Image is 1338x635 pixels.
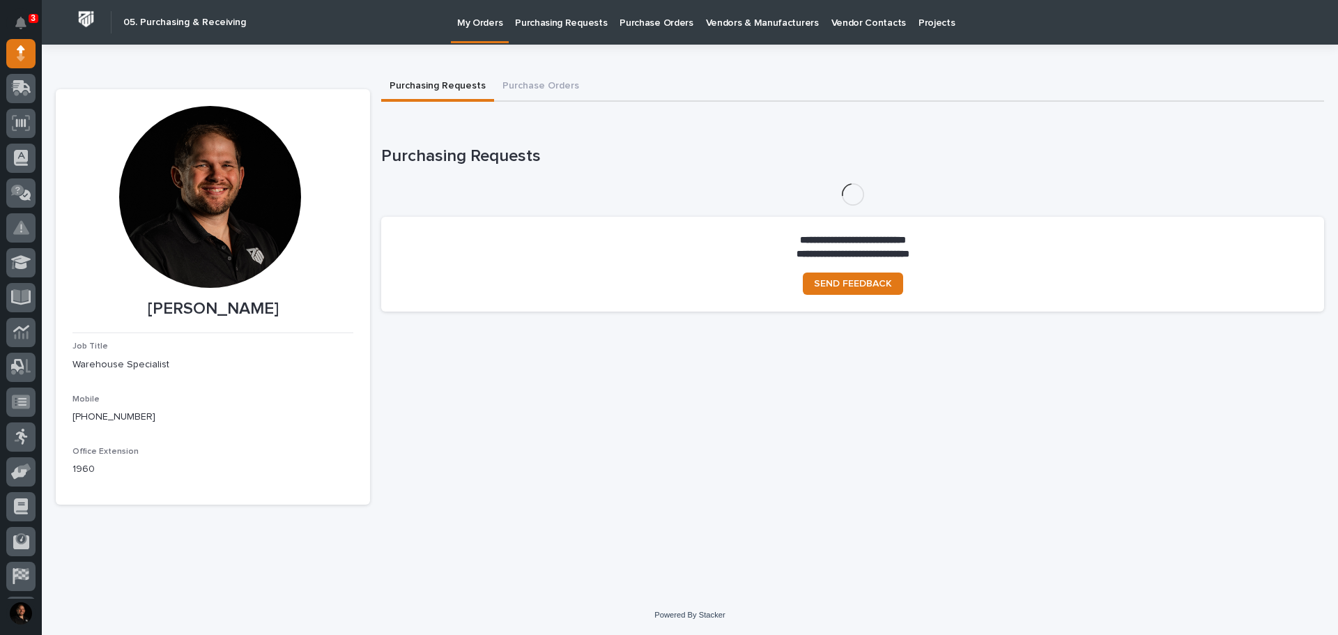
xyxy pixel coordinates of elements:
[72,462,353,477] p: 1960
[72,447,139,456] span: Office Extension
[72,412,155,422] a: [PHONE_NUMBER]
[814,279,892,289] span: SEND FEEDBACK
[123,17,246,29] h2: 05. Purchasing & Receiving
[381,146,1324,167] h1: Purchasing Requests
[31,13,36,23] p: 3
[803,273,903,295] a: SEND FEEDBACK
[72,358,353,372] p: Warehouse Specialist
[6,599,36,628] button: users-avatar
[72,395,100,404] span: Mobile
[494,72,587,102] button: Purchase Orders
[72,342,108,351] span: Job Title
[654,611,725,619] a: Powered By Stacker
[381,72,494,102] button: Purchasing Requests
[17,17,36,39] div: Notifications3
[73,6,99,32] img: Workspace Logo
[6,8,36,38] button: Notifications
[72,299,353,319] p: [PERSON_NAME]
